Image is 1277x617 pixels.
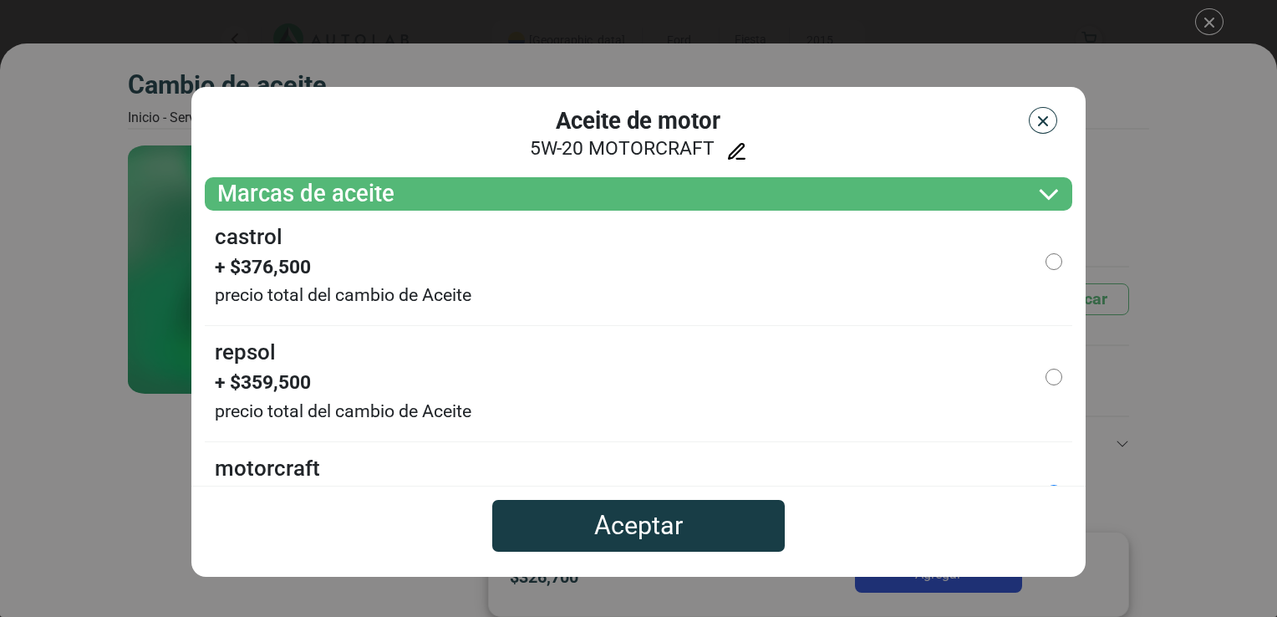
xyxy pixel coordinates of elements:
span: 5W-20 MOTORCRAFT [530,137,715,160]
h3: Aceite de motor [362,107,915,135]
small: precio total del cambio de Aceite [215,282,471,308]
span: + $ 376,500 [215,253,471,282]
button: Aceptar [492,500,785,552]
h3: Marcas de aceite [217,180,394,207]
span: + $ 359,500 [215,369,471,397]
label: MOTORCRAFT [215,452,320,485]
small: precio total del cambio de Aceite [215,398,471,425]
span: + $ 287,000 [215,485,471,513]
label: CASTROL [215,221,282,253]
img: close icon [1035,113,1051,130]
label: REPSOL [215,336,276,369]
